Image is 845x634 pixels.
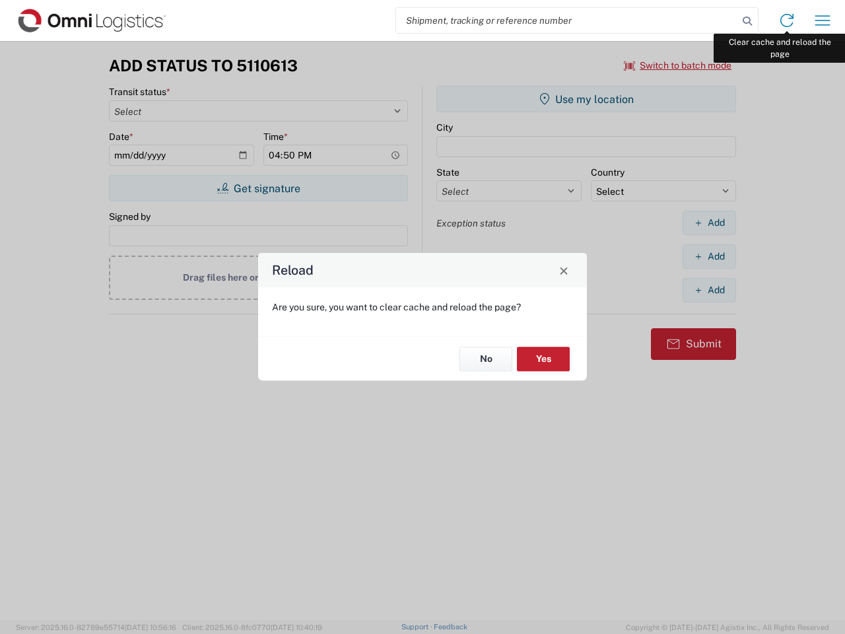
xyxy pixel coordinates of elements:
input: Shipment, tracking or reference number [396,8,738,33]
button: Yes [517,347,570,371]
button: No [459,347,512,371]
button: Close [555,261,573,279]
h4: Reload [272,261,314,280]
p: Are you sure, you want to clear cache and reload the page? [272,301,573,313]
